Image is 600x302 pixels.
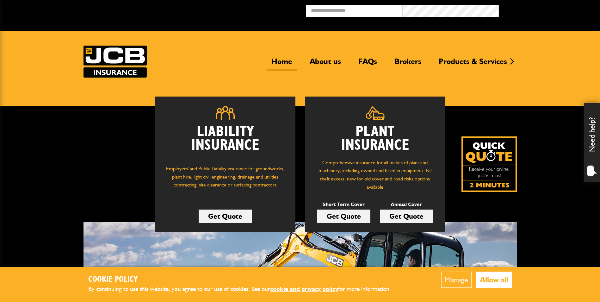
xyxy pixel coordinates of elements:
button: Manage [441,272,472,288]
a: Brokers [390,57,426,71]
button: Broker Login [499,5,595,15]
a: Get your insurance quote isn just 2-minutes [461,136,517,192]
a: Home [267,57,297,71]
button: Allow all [476,272,512,288]
h2: Cookie Policy [88,275,401,285]
div: Need help? [584,103,600,182]
img: Quick Quote [461,136,517,192]
a: Get Quote [199,210,252,223]
a: About us [305,57,346,71]
p: Short Term Cover [317,200,370,209]
h2: Liability Insurance [164,125,286,159]
p: Annual Cover [380,200,433,209]
p: By continuing to use this website, you agree to our use of cookies. See our for more information. [88,284,401,294]
a: Products & Services [434,57,512,71]
a: JCB Insurance Services [84,46,147,78]
h2: Plant Insurance [314,125,436,152]
a: Get Quote [380,210,433,223]
p: Employers' and Public Liability insurance for groundworks, plant hire, light civil engineering, d... [164,165,286,195]
a: FAQs [354,57,382,71]
img: JCB Insurance Services logo [84,46,147,78]
a: Get Quote [317,210,370,223]
a: cookie and privacy policy [270,285,338,293]
p: Comprehensive insurance for all makes of plant and machinery, including owned and hired in equipm... [314,159,436,191]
